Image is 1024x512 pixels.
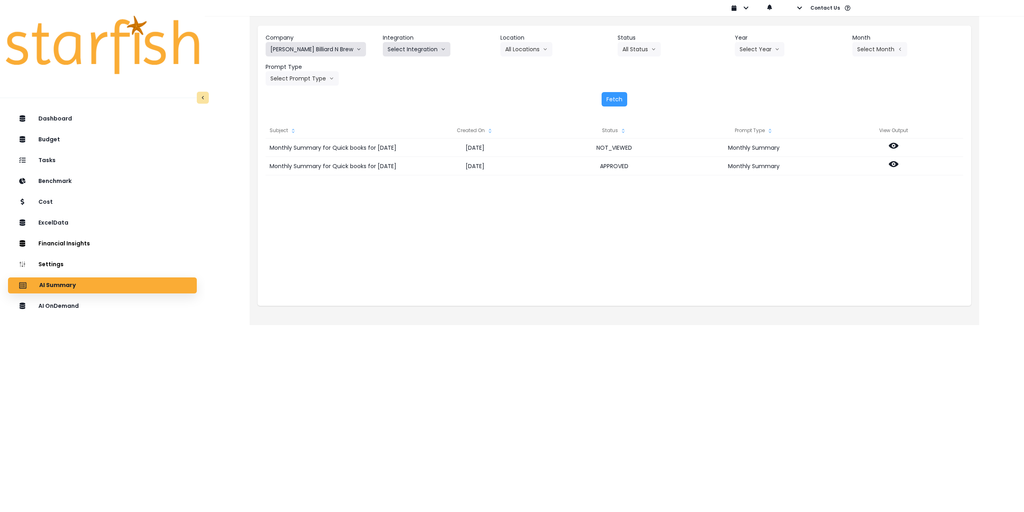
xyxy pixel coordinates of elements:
[8,132,197,148] button: Budget
[545,157,684,175] div: APPROVED
[898,45,902,53] svg: arrow left line
[8,173,197,189] button: Benchmark
[500,42,552,56] button: All Locationsarrow down line
[405,157,545,175] div: [DATE]
[618,42,661,56] button: All Statusarrow down line
[852,34,963,42] header: Month
[266,42,366,56] button: [PERSON_NAME] Billiard N Brewarrow down line
[545,139,684,157] div: NOT_VIEWED
[38,157,56,164] p: Tasks
[8,153,197,169] button: Tasks
[38,219,68,226] p: ExcelData
[405,122,545,139] div: Created On
[852,42,907,56] button: Select Montharrow left line
[383,42,450,56] button: Select Integrationarrow down line
[735,42,784,56] button: Select Yeararrow down line
[329,74,334,82] svg: arrow down line
[767,128,773,134] svg: sort
[684,122,824,139] div: Prompt Type
[383,34,494,42] header: Integration
[38,115,72,122] p: Dashboard
[8,298,197,314] button: AI OnDemand
[266,157,405,175] div: Monthly Summary for Quick books for [DATE]
[266,71,339,86] button: Select Prompt Typearrow down line
[8,277,197,293] button: AI Summary
[618,34,728,42] header: Status
[38,136,60,143] p: Budget
[38,303,79,309] p: AI OnDemand
[824,122,963,139] div: View Output
[266,63,376,71] header: Prompt Type
[684,139,824,157] div: Monthly Summary
[8,257,197,273] button: Settings
[543,45,548,53] svg: arrow down line
[487,128,493,134] svg: sort
[545,122,684,139] div: Status
[38,199,53,205] p: Cost
[8,111,197,127] button: Dashboard
[405,139,545,157] div: [DATE]
[620,128,626,134] svg: sort
[266,34,376,42] header: Company
[8,236,197,252] button: Financial Insights
[266,139,405,157] div: Monthly Summary for Quick books for [DATE]
[8,215,197,231] button: ExcelData
[290,128,296,134] svg: sort
[8,194,197,210] button: Cost
[775,45,780,53] svg: arrow down line
[38,178,72,185] p: Benchmark
[651,45,656,53] svg: arrow down line
[39,282,76,289] p: AI Summary
[356,45,361,53] svg: arrow down line
[735,34,846,42] header: Year
[684,157,824,175] div: Monthly Summary
[266,122,405,139] div: Subject
[500,34,611,42] header: Location
[602,92,627,106] button: Fetch
[441,45,446,53] svg: arrow down line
